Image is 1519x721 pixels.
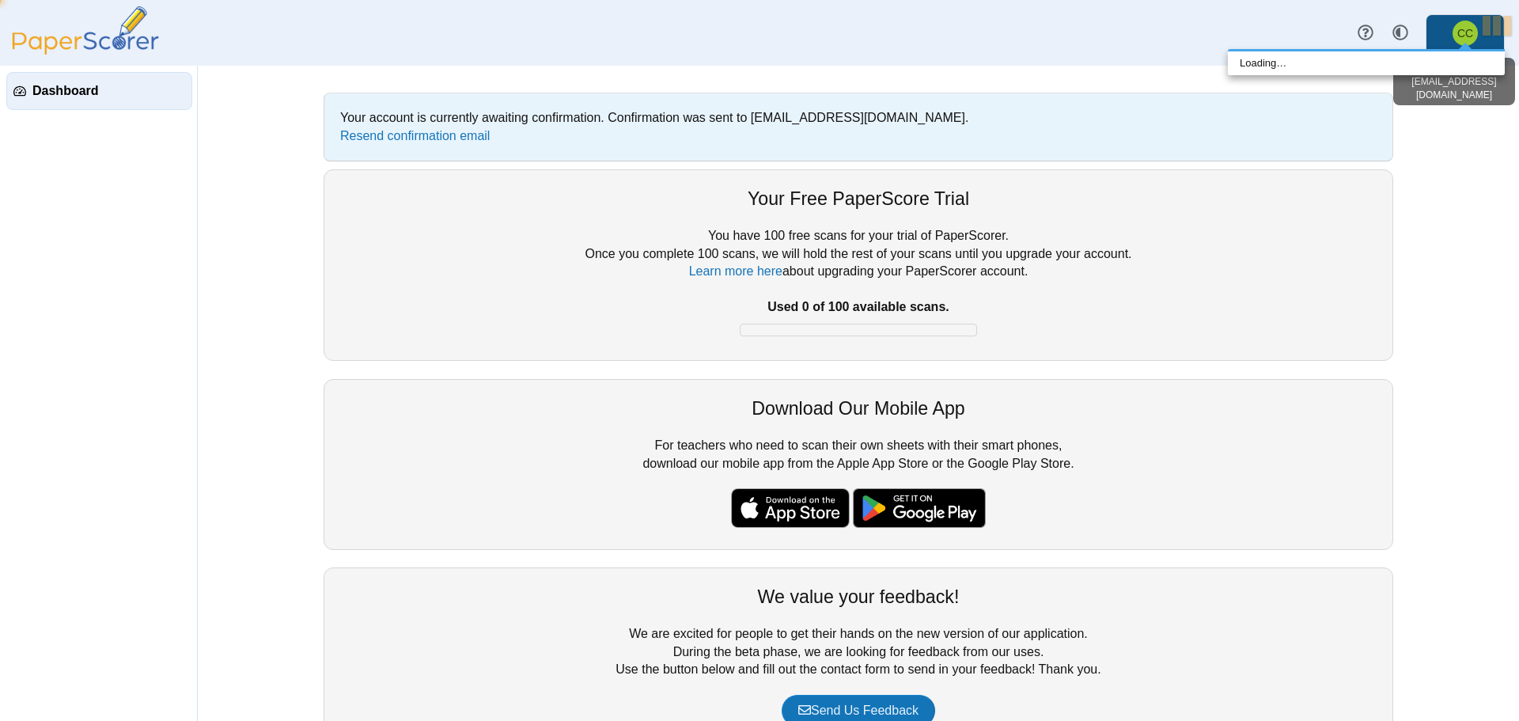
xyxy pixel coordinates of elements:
img: PaperScorer [6,6,165,55]
img: google-play-badge.png [853,488,986,528]
span: Clarisse Cortes [1453,21,1478,46]
div: We value your feedback! [340,584,1377,609]
span: Send Us Feedback [798,704,919,717]
div: Your Free PaperScore Trial [340,186,1377,211]
div: Loading… [1228,51,1505,75]
b: Used 0 of 100 available scans. [767,300,949,313]
a: PaperScorer [6,44,165,57]
span: Dashboard [32,82,185,100]
span: Clarisse Cortes [1457,28,1473,39]
a: Learn more here [689,264,782,278]
a: Dashboard [6,72,192,110]
a: Resend confirmation email [340,129,490,142]
div: Your account is currently awaiting confirmation. Confirmation was sent to [EMAIL_ADDRESS][DOMAIN_... [332,101,1385,153]
div: For teachers who need to scan their own sheets with their smart phones, download our mobile app f... [324,379,1393,550]
div: [PERSON_NAME] [EMAIL_ADDRESS][DOMAIN_NAME] [1393,58,1515,105]
a: Clarisse Cortes [1426,14,1505,52]
img: apple-store-badge.svg [731,488,850,528]
div: Download Our Mobile App [340,396,1377,421]
div: You have 100 free scans for your trial of PaperScorer. Once you complete 100 scans, we will hold ... [340,227,1377,344]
